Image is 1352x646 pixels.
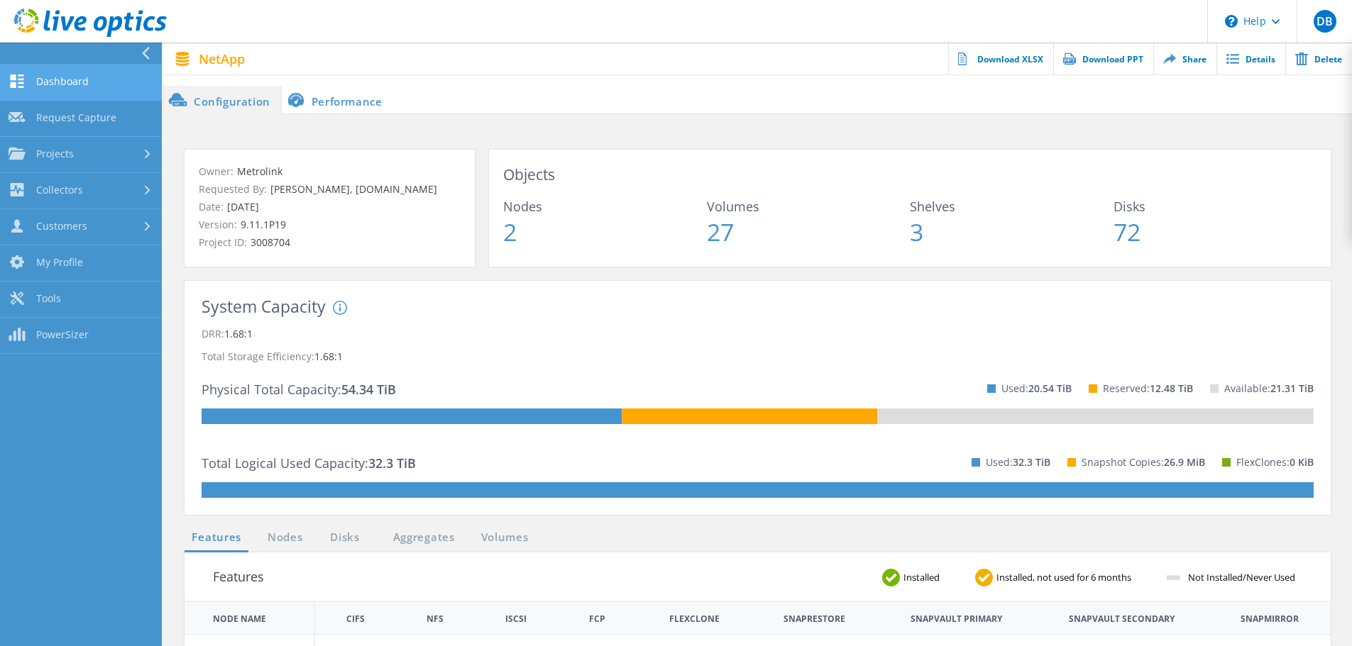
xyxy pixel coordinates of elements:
th: FlexClone [669,615,720,623]
th: NFS [427,615,444,623]
th: CIFS [346,615,365,623]
span: 32.3 TiB [1013,455,1050,469]
span: Nodes [503,200,706,213]
h3: Objects [503,164,1317,186]
a: Nodes [263,529,308,547]
span: Installed [900,573,954,582]
span: 26.9 MiB [1164,455,1205,469]
span: [DATE] [224,200,259,213]
p: Physical Total Capacity: [202,378,396,401]
svg: \n [1225,15,1238,28]
span: Installed, not used for 6 months [993,573,1145,582]
span: 0 KiB [1290,455,1314,469]
span: 72 [1114,220,1317,244]
p: Used: [986,451,1050,474]
p: FlexClones: [1236,451,1314,474]
span: 3008704 [247,235,290,249]
span: Metrolink [233,165,282,178]
th: Node Name [185,601,314,635]
span: Shelves [910,200,1113,213]
span: Disks [1114,200,1317,213]
th: iSCSI [505,615,527,623]
span: 12.48 TiB [1150,382,1193,395]
th: Snapmirror [1241,615,1299,623]
span: Volumes [707,200,910,213]
a: Aggregates [384,529,464,547]
p: Total Storage Efficiency: [202,345,1314,368]
span: NetApp [199,52,245,65]
th: Snapvault Primary [911,615,1002,623]
h3: System Capacity [202,298,326,316]
a: Share [1153,43,1216,74]
span: 21.31 TiB [1270,382,1314,395]
th: Snapvault Secondary [1069,615,1175,623]
a: Delete [1285,43,1352,74]
span: 3 [910,220,1113,244]
h3: Features [213,567,264,586]
span: 1.68:1 [224,327,253,340]
p: Reserved: [1103,377,1193,400]
span: [PERSON_NAME], [DOMAIN_NAME] [267,182,437,196]
a: Download PPT [1053,43,1153,74]
span: DB [1317,16,1333,27]
p: Date: [199,199,461,215]
span: 20.54 TiB [1028,382,1072,395]
span: 1.68:1 [314,350,343,363]
a: Details [1216,43,1285,74]
p: Owner: [199,164,461,179]
a: Features [185,529,248,547]
a: Download XLSX [948,43,1053,74]
span: 2 [503,220,706,244]
span: 32.3 TiB [368,455,416,472]
p: Used: [1001,377,1072,400]
span: Not Installed/Never Used [1185,573,1309,582]
p: Snapshot Copies: [1082,451,1205,474]
a: Disks [326,529,364,547]
p: Total Logical Used Capacity: [202,452,416,474]
span: 27 [707,220,910,244]
p: Version: [199,217,461,233]
th: Snaprestore [784,615,845,623]
a: Volumes [474,529,536,547]
th: FCP [589,615,605,623]
p: Available: [1224,377,1314,400]
span: 9.11.1P19 [237,218,286,231]
a: Live Optics Dashboard [14,30,167,40]
p: Requested By: [199,182,461,197]
p: DRR: [202,323,1314,345]
p: Project ID: [199,235,461,250]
